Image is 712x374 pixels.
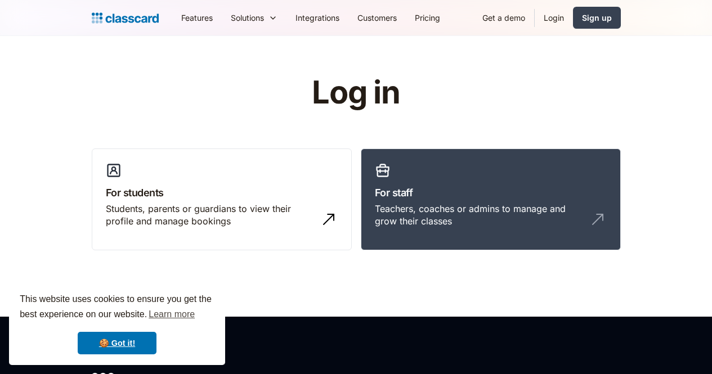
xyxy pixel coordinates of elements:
[473,5,534,30] a: Get a demo
[20,292,214,323] span: This website uses cookies to ensure you get the best experience on our website.
[222,5,286,30] div: Solutions
[92,10,159,26] a: Logo
[106,185,338,200] h3: For students
[92,148,352,251] a: For studentsStudents, parents or guardians to view their profile and manage bookings
[147,306,196,323] a: learn more about cookies
[535,5,573,30] a: Login
[573,7,621,29] a: Sign up
[361,148,621,251] a: For staffTeachers, coaches or admins to manage and grow their classes
[375,202,584,228] div: Teachers, coaches or admins to manage and grow their classes
[286,5,348,30] a: Integrations
[348,5,406,30] a: Customers
[375,185,607,200] h3: For staff
[9,282,225,365] div: cookieconsent
[78,332,156,354] a: dismiss cookie message
[406,5,449,30] a: Pricing
[106,202,315,228] div: Students, parents or guardians to view their profile and manage bookings
[231,12,264,24] div: Solutions
[172,5,222,30] a: Features
[582,12,612,24] div: Sign up
[177,75,535,110] h1: Log in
